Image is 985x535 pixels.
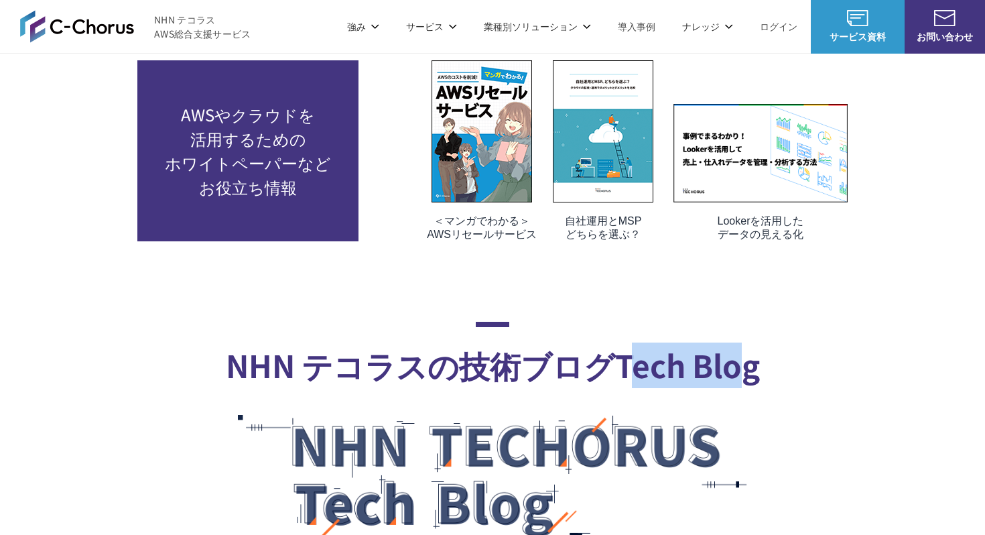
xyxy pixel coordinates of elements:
a: 自社運用とMSPどちらを選ぶ？ 自社運用とMSPどちらを選ぶ？ [553,60,653,241]
img: 自社運用とMSPどちらを選ぶ？ [553,60,653,202]
img: Lookerを活用した データの見える化 [673,104,848,202]
img: AWS総合支援サービス C-Chorus サービス資料 [847,10,868,26]
h3: 自社運用とMSP どちらを選ぶ？ [553,215,653,241]
img: ＜マンガでわかる＞AWSリセールサービス [432,60,532,202]
h3: Lookerを活用した データの見える化 [673,215,848,241]
h3: ＜マンガでわかる＞ AWSリセールサービス [427,215,537,241]
p: 業種別ソリューション [484,19,591,34]
p: サービス [406,19,457,34]
p: ナレッジ [682,19,733,34]
a: 導入事例 [618,19,655,34]
p: 強み [347,19,379,34]
h2: NHN テコラスの 技術ブログ Tech Blog [129,322,857,388]
a: AWS総合支援サービス C-Chorus NHN テコラスAWS総合支援サービス [20,10,251,42]
p: AWSやクラウドを 活用するための ホワイトペーパーなど お役立ち情報 [165,103,331,199]
img: お問い合わせ [934,10,956,26]
span: サービス資料 [811,29,905,44]
span: NHN テコラス AWS総合支援サービス [154,13,251,41]
a: ＜マンガでわかる＞AWSリセールサービス ＜マンガでわかる＞AWSリセールサービス [427,60,537,241]
a: Lookerを活用した データの見える化 Lookerを活用したデータの見える化 [673,60,848,241]
img: AWS総合支援サービス C-Chorus [20,10,134,42]
a: ログイン [760,19,797,34]
span: お問い合わせ [905,29,985,44]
